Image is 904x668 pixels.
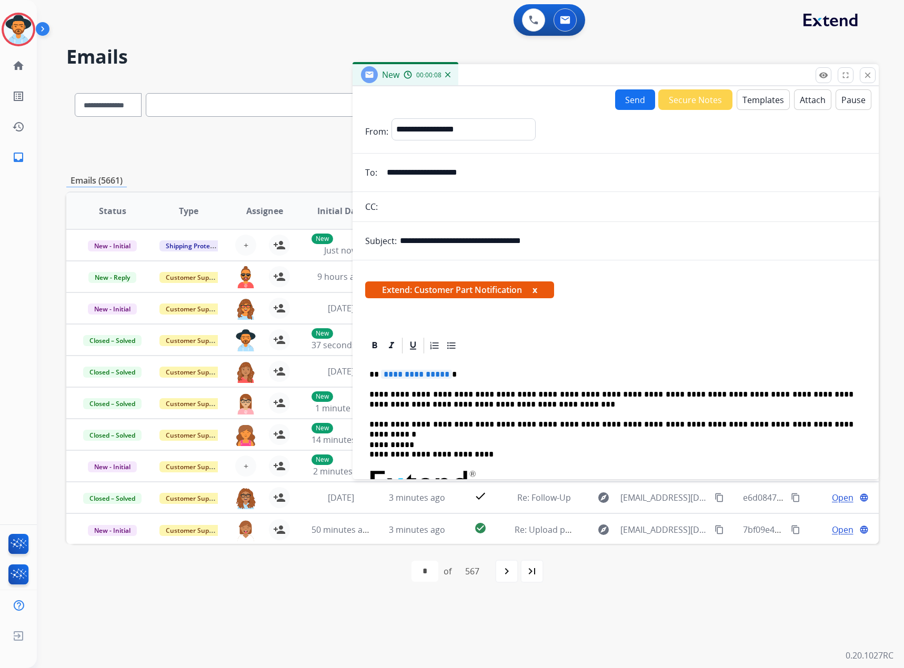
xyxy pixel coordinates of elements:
[273,523,286,536] mat-icon: person_add
[159,493,228,504] span: Customer Support
[312,328,333,339] p: New
[12,59,25,72] mat-icon: home
[88,461,137,472] span: New - Initial
[474,490,487,502] mat-icon: check
[159,367,228,378] span: Customer Support
[365,125,388,138] p: From:
[367,338,383,353] div: Bold
[597,523,610,536] mat-icon: explore
[832,523,853,536] span: Open
[474,522,487,534] mat-icon: check_circle
[658,89,732,110] button: Secure Notes
[615,89,655,110] button: Send
[88,525,137,536] span: New - Initial
[819,70,828,80] mat-icon: remove_red_eye
[444,338,459,353] div: Bullet List
[273,491,286,504] mat-icon: person_add
[384,338,399,353] div: Italic
[273,302,286,315] mat-icon: person_add
[846,649,893,662] p: 0.20.1027RC
[12,151,25,164] mat-icon: inbox
[715,493,724,502] mat-icon: content_copy
[235,392,256,414] img: agent-avatar
[244,239,248,251] span: +
[4,15,33,44] img: avatar
[273,239,286,251] mat-icon: person_add
[515,524,680,535] span: Re: Upload photos to continue your claim
[88,272,136,283] span: New - Reply
[382,69,399,80] span: New
[794,89,831,110] button: Attach
[365,166,377,179] p: To:
[791,493,800,502] mat-icon: content_copy
[235,456,256,477] button: +
[324,245,358,256] span: Just now
[159,240,232,251] span: Shipping Protection
[235,298,256,320] img: agent-avatar
[743,524,901,535] span: 7bf09e49-a7dc-468b-91bf-3f69ecdd2d25
[235,235,256,256] button: +
[313,465,369,477] span: 2 minutes ago
[312,234,333,244] p: New
[863,70,872,80] mat-icon: close
[273,333,286,346] mat-icon: person_add
[832,491,853,504] span: Open
[836,89,871,110] button: Pause
[859,493,869,502] mat-icon: language
[159,398,228,409] span: Customer Support
[312,423,333,433] p: New
[312,434,373,446] span: 14 minutes ago
[235,424,256,446] img: agent-avatar
[88,240,137,251] span: New - Initial
[159,335,228,346] span: Customer Support
[389,492,445,503] span: 3 minutes ago
[791,525,800,534] mat-icon: content_copy
[328,302,354,314] span: [DATE]
[159,461,228,472] span: Customer Support
[620,491,709,504] span: [EMAIL_ADDRESS][DOMAIN_NAME]
[88,303,137,315] span: New - Initial
[405,338,421,353] div: Underline
[159,525,228,536] span: Customer Support
[235,329,256,351] img: agent-avatar
[312,454,333,465] p: New
[841,70,850,80] mat-icon: fullscreen
[597,491,610,504] mat-icon: explore
[12,90,25,103] mat-icon: list_alt
[365,200,378,213] p: CC:
[533,284,537,296] button: x
[312,391,333,402] p: New
[859,525,869,534] mat-icon: language
[273,397,286,409] mat-icon: person_add
[66,46,879,67] h2: Emails
[328,366,354,377] span: [DATE]
[273,428,286,441] mat-icon: person_add
[389,524,445,535] span: 3 minutes ago
[427,338,443,353] div: Ordered List
[317,205,365,217] span: Initial Date
[235,361,256,383] img: agent-avatar
[365,281,554,298] span: Extend: Customer Part Notification
[83,493,142,504] span: Closed – Solved
[517,492,571,503] span: Re: Follow-Up
[416,71,441,79] span: 00:00:08
[99,205,126,217] span: Status
[457,561,488,582] div: 567
[317,271,365,282] span: 9 hours ago
[83,398,142,409] span: Closed – Solved
[83,367,142,378] span: Closed – Solved
[159,272,228,283] span: Customer Support
[83,430,142,441] span: Closed – Solved
[620,523,709,536] span: [EMAIL_ADDRESS][DOMAIN_NAME]
[235,487,256,509] img: agent-avatar
[235,519,256,541] img: agent-avatar
[500,565,513,578] mat-icon: navigate_next
[159,430,228,441] span: Customer Support
[66,174,127,187] p: Emails (5661)
[444,565,451,578] div: of
[273,365,286,378] mat-icon: person_add
[315,402,367,414] span: 1 minute ago
[328,492,354,503] span: [DATE]
[715,525,724,534] mat-icon: content_copy
[737,89,790,110] button: Templates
